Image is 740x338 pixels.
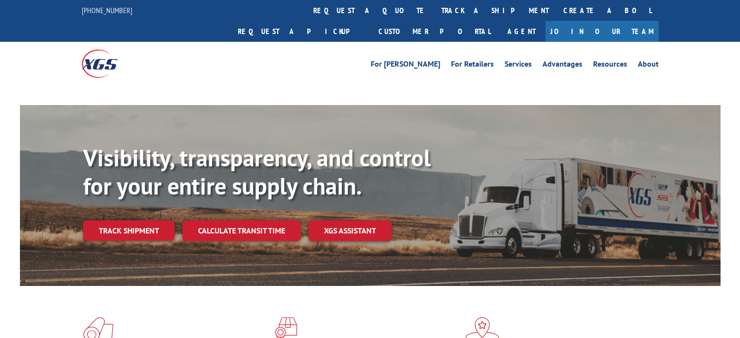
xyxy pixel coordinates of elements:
[498,21,545,42] a: Agent
[545,21,659,42] a: Join Our Team
[638,60,659,71] a: About
[83,142,431,201] b: Visibility, transparency, and control for your entire supply chain.
[231,21,371,42] a: Request a pickup
[593,60,627,71] a: Resources
[83,220,175,241] a: Track shipment
[371,21,498,42] a: Customer Portal
[542,60,582,71] a: Advantages
[505,60,532,71] a: Services
[182,220,301,241] a: Calculate transit time
[371,60,440,71] a: For [PERSON_NAME]
[82,5,132,15] a: [PHONE_NUMBER]
[308,220,392,241] a: XGS ASSISTANT
[451,60,494,71] a: For Retailers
